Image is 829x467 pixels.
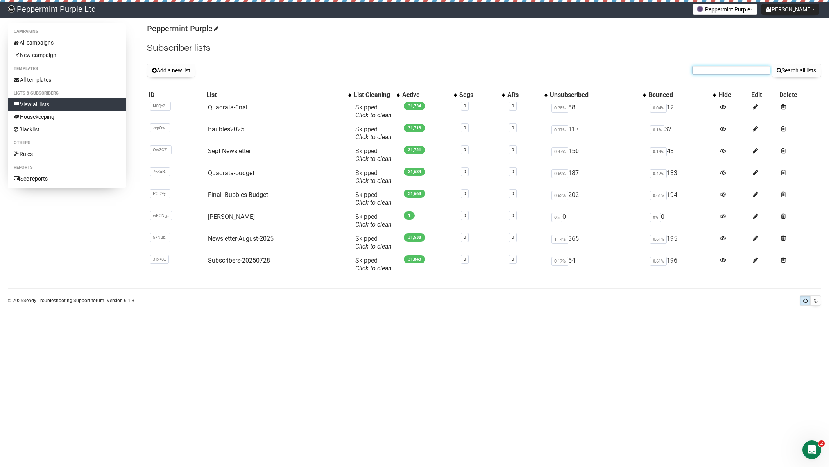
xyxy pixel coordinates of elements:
span: 0.61% [650,191,667,200]
span: 31,713 [404,124,425,132]
span: Ow3C7.. [150,145,172,154]
div: Delete [779,91,820,99]
div: Unsubscribed [550,91,639,99]
a: 0 [512,235,514,240]
a: 0 [512,169,514,174]
div: List [206,91,345,99]
span: 1 [404,211,415,220]
a: 0 [512,104,514,109]
td: 195 [647,232,717,254]
a: New campaign [8,49,126,61]
li: Campaigns [8,27,126,36]
span: Skipped [355,191,392,206]
th: Unsubscribed: No sort applied, activate to apply an ascending sort [548,89,647,100]
a: Click to clean [355,265,392,272]
a: [PERSON_NAME] [208,213,255,220]
td: 12 [647,100,717,122]
td: 43 [647,144,717,166]
a: 0 [464,213,466,218]
div: Edit [751,91,776,99]
div: ID [149,91,203,99]
li: Others [8,138,126,148]
span: 0% [551,213,562,222]
span: 31,684 [404,168,425,176]
button: Add a new list [147,64,195,77]
td: 133 [647,166,717,188]
a: 0 [512,147,514,152]
iframe: Intercom live chat [802,440,821,459]
span: 0.04% [650,104,667,113]
span: Skipped [355,147,392,163]
a: Sendy [23,298,36,303]
a: Sept Newsletter [208,147,251,155]
span: Skipped [355,235,392,250]
th: Edit: No sort applied, sorting is disabled [750,89,778,100]
a: 0 [512,213,514,218]
div: ARs [507,91,541,99]
td: 196 [647,254,717,276]
td: 365 [548,232,647,254]
span: 0.14% [650,147,667,156]
button: Search all lists [772,64,821,77]
th: Hide: No sort applied, sorting is disabled [717,89,750,100]
span: 31,538 [404,233,425,242]
a: Support forum [73,298,104,303]
td: 150 [548,144,647,166]
span: 0.47% [551,147,568,156]
a: 0 [464,125,466,131]
a: 0 [464,147,466,152]
a: Click to clean [355,133,392,141]
img: 8e84c496d3b51a6c2b78e42e4056443a [8,5,15,13]
span: Skipped [355,104,392,119]
span: Skipped [355,169,392,184]
a: Housekeeping [8,111,126,123]
li: Templates [8,64,126,73]
span: 57Nub.. [150,233,170,242]
th: Delete: No sort applied, sorting is disabled [778,89,821,100]
img: 1.png [697,6,703,12]
a: See reports [8,172,126,185]
button: Peppermint Purple [693,4,757,15]
li: Lists & subscribers [8,89,126,98]
span: 0.42% [650,169,667,178]
span: 0.63% [551,191,568,200]
div: Bounced [648,91,709,99]
a: All templates [8,73,126,86]
p: © 2025 | | | Version 6.1.3 [8,296,134,305]
th: ID: No sort applied, sorting is disabled [147,89,205,100]
span: 31,843 [404,255,425,263]
a: Baubles2025 [208,125,244,133]
th: Active: No sort applied, activate to apply an ascending sort [401,89,458,100]
a: Click to clean [355,155,392,163]
span: PQD9y.. [150,189,170,198]
span: Skipped [355,125,392,141]
a: 0 [512,191,514,196]
span: 2 [818,440,825,447]
div: Active [402,91,450,99]
a: All campaigns [8,36,126,49]
a: 0 [512,257,514,262]
td: 117 [548,122,647,144]
span: 31,734 [404,102,425,110]
td: 32 [647,122,717,144]
div: List Cleaning [354,91,393,99]
button: [PERSON_NAME] [761,4,819,15]
a: Click to clean [355,243,392,250]
a: View all lists [8,98,126,111]
a: 0 [464,191,466,196]
td: 88 [548,100,647,122]
span: Skipped [355,213,392,228]
a: 0 [464,257,466,262]
a: Blacklist [8,123,126,136]
a: 0 [464,235,466,240]
td: 194 [647,188,717,210]
span: 763aB.. [150,167,170,176]
span: wKCNg.. [150,211,172,220]
a: Click to clean [355,199,392,206]
a: Click to clean [355,221,392,228]
span: 0.61% [650,257,667,266]
li: Reports [8,163,126,172]
span: Skipped [355,257,392,272]
td: 0 [647,210,717,232]
div: Segs [459,91,498,99]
